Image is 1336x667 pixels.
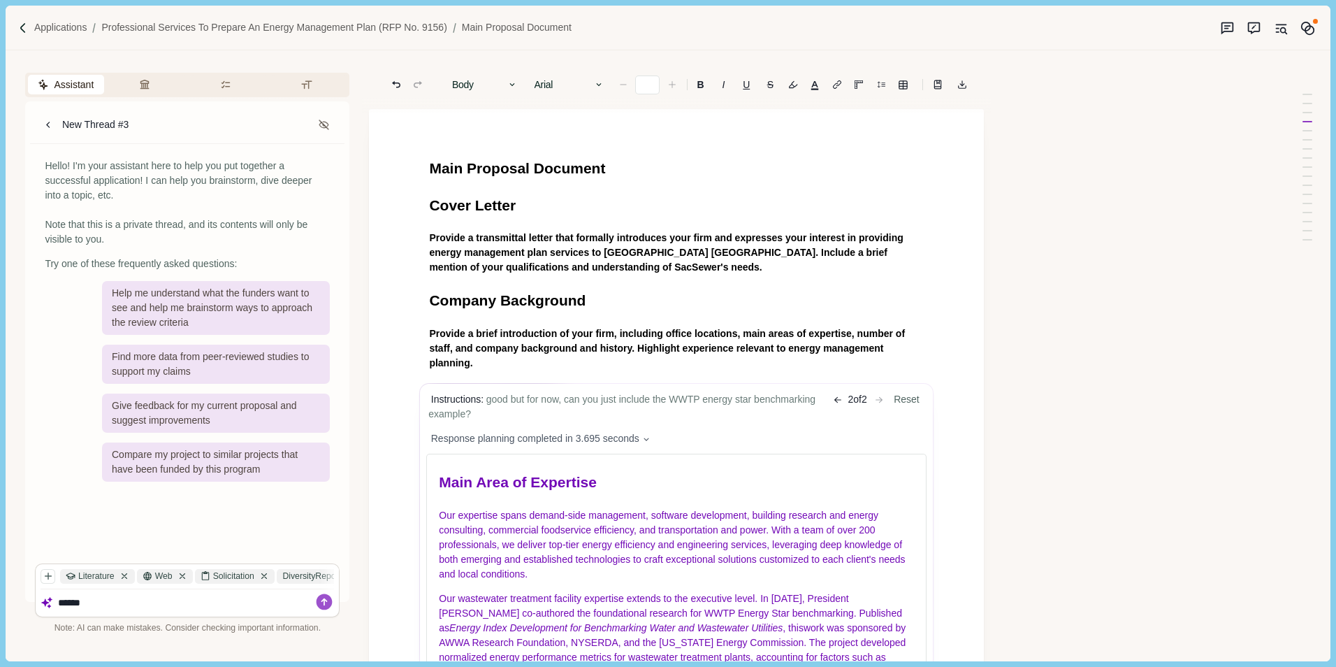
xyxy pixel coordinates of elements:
button: Line height [893,75,913,94]
button: Response planning completed in 3.695 seconds [431,432,652,447]
button: Increase font size [662,75,682,94]
button: Adjust margins [849,75,869,94]
div: Literature [60,569,134,584]
span: Our expertise spans demand-side management, software development, building research and energy co... [440,510,908,580]
span: Energy Index Development for Benchmarking Water and Wastewater Utilities [449,622,783,633]
span: good but for now, can you just include the WWTP energy star benchmarking example? [429,394,816,420]
button: B [690,75,711,94]
button: Undo [386,75,406,94]
span: Main Proposal Document [429,160,605,176]
button: Body [445,75,525,94]
div: Try one of these frequently asked questions: [45,257,330,271]
a: Main Proposal Document [462,20,572,35]
img: Forward slash icon [17,22,29,34]
button: I [713,75,733,94]
div: Note: AI can make mistakes. Consider checking important information. [35,622,340,635]
div: DiversityReport....xlsx [277,569,385,584]
u: U [743,80,750,89]
img: Forward slash icon [447,22,462,34]
button: Decrease font size [613,75,633,94]
button: U [736,75,757,94]
div: Find more data from peer-reviewed studies to support my claims [102,345,330,384]
s: S [767,80,774,89]
span: , this [783,622,804,633]
span: Cover Letter [429,197,516,213]
button: Line height [871,75,891,94]
span: Our wastewater treatment facility expertise extends to the executive level. In [DATE], President ... [440,593,852,619]
button: Export to docx [952,75,972,94]
button: Line height [827,75,847,94]
span: Assistant [54,78,94,92]
div: Compare my project to similar projects that have been funded by this program [102,443,330,482]
button: Reset [890,393,925,408]
div: 2 of 2 [829,393,890,408]
button: Redo [408,75,428,94]
div: Hello! I'm your assistant here to help you put together a successful application! I can help you ... [45,159,330,247]
span: Company Background [429,292,586,308]
button: S [760,75,780,94]
b: B [697,80,704,89]
div: New Thread #3 [62,117,129,132]
img: Forward slash icon [87,22,101,34]
div: Solicitation [195,569,275,584]
span: Response planning completed in 3.695 seconds [431,432,639,447]
div: Web [137,569,192,584]
span: Provide a transmittal letter that formally introduces your firm and expresses your interest in pr... [429,232,906,273]
a: Professional Services to Prepare an Energy Management Plan (RFP No. 9156) [101,20,446,35]
span: Provide a brief introduction of your firm, including office locations, main areas of expertise, n... [429,328,908,368]
button: Arial [527,75,611,94]
div: Give feedback for my current proposal and suggest improvements [102,394,330,433]
button: Line height [928,75,947,94]
span: Instructions: [429,394,484,406]
span: Main Area of Expertise [440,475,597,491]
i: I [723,80,725,89]
div: Help me understand what the funders want to see and help me brainstorm ways to approach the revie... [102,281,330,335]
a: Applications [34,20,87,35]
